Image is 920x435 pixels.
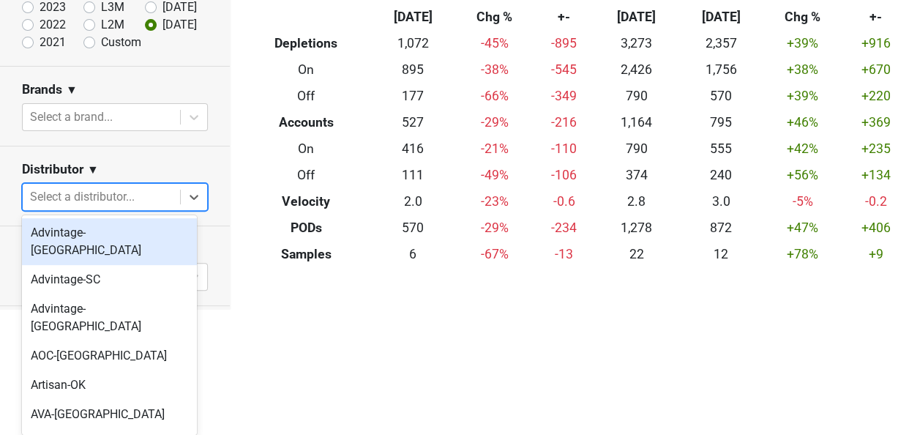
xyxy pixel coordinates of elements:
th: Brand Depletions [DATE] [528,304,774,330]
td: -67 % [455,241,534,267]
td: -5 % [763,188,842,215]
td: 790 [594,136,678,163]
td: 895 [370,57,455,83]
th: On [242,136,370,163]
td: 555 [678,136,763,163]
td: +39 % [763,31,842,57]
td: +56 % [763,162,842,188]
td: +235 [842,136,909,163]
th: [DATE] [678,4,763,31]
td: 2,357 [678,31,763,57]
td: -13 [534,241,594,267]
td: 1,278 [594,215,678,241]
div: AOC-[GEOGRAPHIC_DATA] [22,341,197,371]
th: [DATE] [594,4,678,31]
td: -110 [534,136,594,163]
td: 795 [678,110,763,136]
th: +- [842,4,909,31]
th: On [242,57,370,83]
td: +39 % [763,83,842,110]
div: AVA-[GEOGRAPHIC_DATA] [22,400,197,429]
td: -895 [534,31,594,57]
td: 570 [678,83,763,110]
th: Chg % [763,4,842,31]
td: 1,072 [370,31,455,57]
td: +369 [842,110,909,136]
td: 6 [370,241,455,267]
td: 1,164 [594,110,678,136]
span: ▼ [66,81,78,99]
td: +670 [842,57,909,83]
td: 872 [678,215,763,241]
label: 2022 [40,16,66,34]
div: Advintage-[GEOGRAPHIC_DATA] [22,218,197,265]
div: Artisan-OK [22,371,197,400]
th: Off [242,162,370,188]
td: -38 % [455,57,534,83]
label: Custom [101,34,141,51]
td: 1,756 [678,57,763,83]
h3: Brands [22,82,62,97]
td: +47 % [763,215,842,241]
td: -49 % [455,162,534,188]
label: 2021 [40,34,66,51]
td: -349 [534,83,594,110]
td: 2,426 [594,57,678,83]
td: 3.0 [678,188,763,215]
td: -21 % [455,136,534,163]
th: Chg % [455,4,534,31]
td: -106 [534,162,594,188]
td: +42 % [763,136,842,163]
div: Advintage-SC [22,265,197,294]
div: Advintage-[GEOGRAPHIC_DATA] [22,294,197,341]
td: -29 % [455,215,534,241]
td: 2.0 [370,188,455,215]
td: +38 % [763,57,842,83]
td: -216 [534,110,594,136]
td: -29 % [455,110,534,136]
td: +220 [842,83,909,110]
td: -234 [534,215,594,241]
th: +- [534,4,594,31]
td: -545 [534,57,594,83]
td: +46 % [763,110,842,136]
h3: Distributor [22,162,83,177]
td: +916 [842,31,909,57]
td: 240 [678,162,763,188]
th: [DATE] [370,4,455,31]
td: -0.2 [842,188,909,215]
td: 527 [370,110,455,136]
td: +134 [842,162,909,188]
td: 570 [370,215,455,241]
td: +406 [842,215,909,241]
th: Velocity [242,188,370,215]
th: Samples [242,241,370,267]
label: L2M [101,16,124,34]
td: 416 [370,136,455,163]
td: +9 [842,241,909,267]
span: ▼ [87,161,99,179]
td: 12 [678,241,763,267]
td: 374 [594,162,678,188]
td: 177 [370,83,455,110]
td: 3,273 [594,31,678,57]
td: 2.8 [594,188,678,215]
td: +78 % [763,241,842,267]
td: -66 % [455,83,534,110]
td: 22 [594,241,678,267]
th: Depletions [242,31,370,57]
td: 790 [594,83,678,110]
th: Accounts [242,110,370,136]
td: -23 % [455,188,534,215]
img: filter [246,308,269,331]
td: -0.6 [534,188,594,215]
td: -45 % [455,31,534,57]
th: PODs [242,215,370,241]
th: Off [242,83,370,110]
td: 111 [370,162,455,188]
label: [DATE] [162,16,197,34]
